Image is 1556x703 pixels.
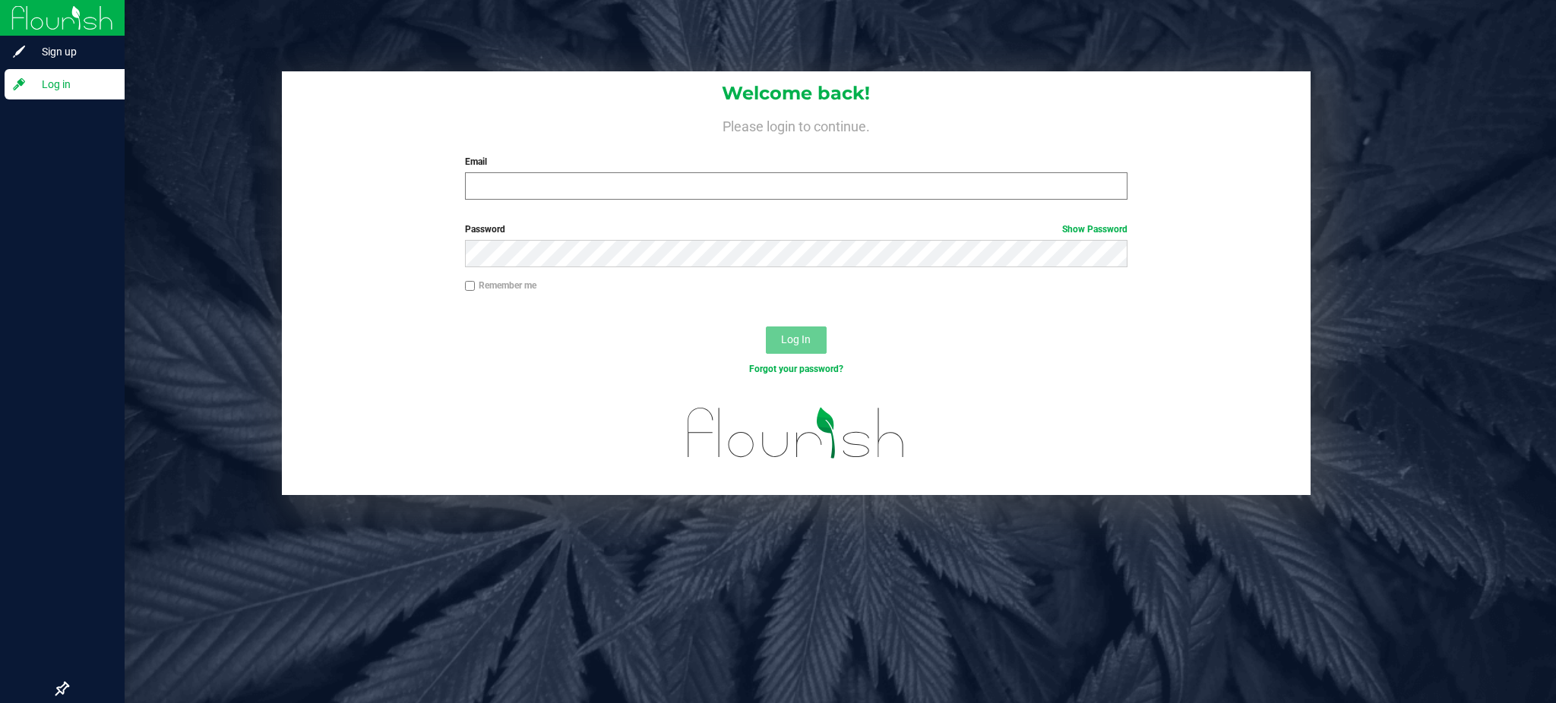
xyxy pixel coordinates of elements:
inline-svg: Sign up [11,44,27,59]
label: Remember me [465,279,536,292]
h4: Please login to continue. [282,115,1310,134]
input: Remember me [465,281,476,292]
span: Log in [27,75,118,93]
inline-svg: Log in [11,77,27,92]
h1: Welcome back! [282,84,1310,103]
span: Sign up [27,43,118,61]
span: Password [465,224,505,235]
a: Forgot your password? [749,364,843,374]
label: Email [465,155,1127,169]
span: Log In [781,333,811,345]
button: Log In [766,326,827,354]
a: Show Password [1062,224,1127,235]
img: flourish_logo.svg [668,392,925,474]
